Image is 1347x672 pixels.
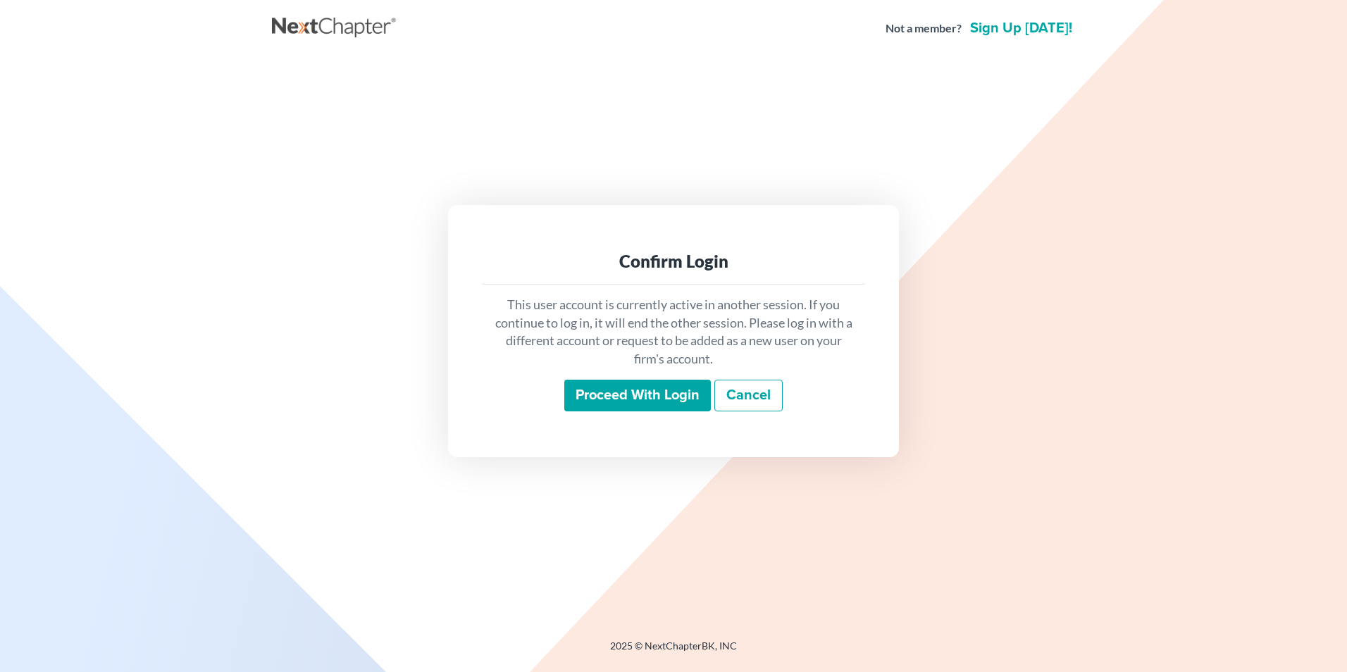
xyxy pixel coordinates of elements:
div: Confirm Login [493,250,854,273]
p: This user account is currently active in another session. If you continue to log in, it will end ... [493,296,854,368]
strong: Not a member? [886,20,962,37]
div: 2025 © NextChapterBK, INC [272,639,1075,664]
input: Proceed with login [564,380,711,412]
a: Cancel [714,380,783,412]
a: Sign up [DATE]! [967,21,1075,35]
